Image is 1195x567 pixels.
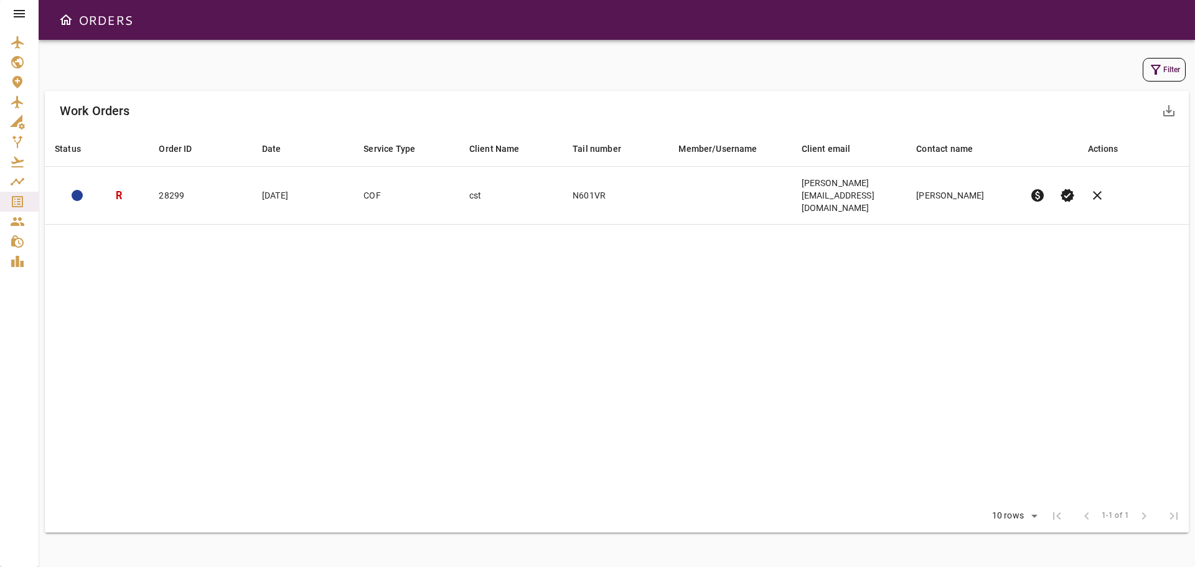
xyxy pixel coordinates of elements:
[60,101,130,121] h6: Work Orders
[678,141,757,156] div: Member/Username
[262,141,281,156] div: Date
[72,190,83,201] div: ADMIN
[54,7,78,32] button: Open drawer
[363,141,415,156] div: Service Type
[116,189,122,203] h3: R
[563,167,668,225] td: N601VR
[1159,501,1189,531] span: Last Page
[1072,501,1102,531] span: Previous Page
[1052,180,1082,210] button: Set Permit Ready
[678,141,773,156] span: Member/Username
[906,167,1019,225] td: [PERSON_NAME]
[916,141,973,156] div: Contact name
[55,141,97,156] span: Status
[55,141,81,156] div: Status
[573,141,637,156] span: Tail number
[1102,510,1129,522] span: 1-1 of 1
[363,141,431,156] span: Service Type
[1090,188,1105,203] span: clear
[252,167,354,225] td: [DATE]
[159,141,192,156] div: Order ID
[1161,103,1176,118] span: save_alt
[792,167,907,225] td: [PERSON_NAME][EMAIL_ADDRESS][DOMAIN_NAME]
[469,141,520,156] div: Client Name
[469,141,536,156] span: Client Name
[1143,58,1186,82] button: Filter
[802,141,867,156] span: Client email
[1082,180,1112,210] button: Cancel order
[989,510,1027,521] div: 10 rows
[1030,188,1045,203] span: paid
[262,141,298,156] span: Date
[1060,188,1075,203] span: verified
[1042,501,1072,531] span: First Page
[354,167,459,225] td: COF
[459,167,563,225] td: cst
[159,141,208,156] span: Order ID
[573,141,621,156] div: Tail number
[984,507,1042,525] div: 10 rows
[802,141,851,156] div: Client email
[1154,96,1184,126] button: Export
[78,10,133,30] h6: ORDERS
[1129,501,1159,531] span: Next Page
[149,167,252,225] td: 28299
[916,141,989,156] span: Contact name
